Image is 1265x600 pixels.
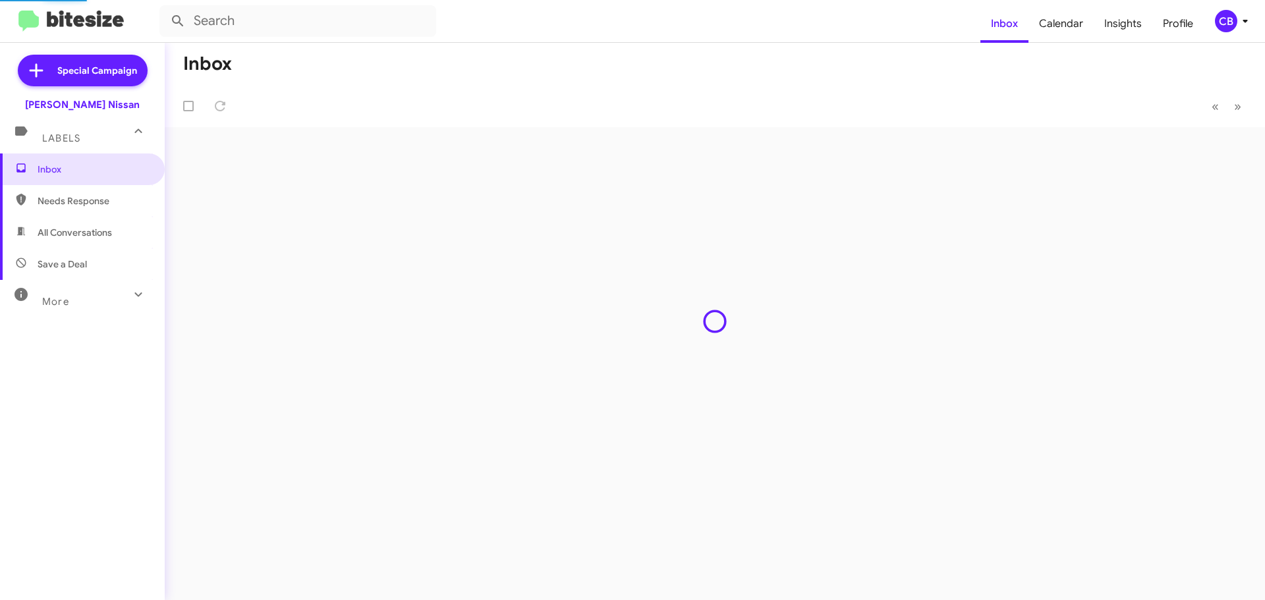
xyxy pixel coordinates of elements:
div: CB [1215,10,1237,32]
div: [PERSON_NAME] Nissan [25,98,140,111]
nav: Page navigation example [1204,93,1249,120]
button: Next [1226,93,1249,120]
span: « [1212,98,1219,115]
a: Insights [1094,5,1152,43]
a: Inbox [980,5,1028,43]
button: Previous [1204,93,1227,120]
span: » [1234,98,1241,115]
span: Save a Deal [38,258,87,271]
span: Special Campaign [57,64,137,77]
span: All Conversations [38,226,112,239]
h1: Inbox [183,53,232,74]
a: Profile [1152,5,1204,43]
a: Special Campaign [18,55,148,86]
span: Needs Response [38,194,150,207]
span: Inbox [38,163,150,176]
input: Search [159,5,436,37]
a: Calendar [1028,5,1094,43]
button: CB [1204,10,1251,32]
span: Labels [42,132,80,144]
span: More [42,296,69,308]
